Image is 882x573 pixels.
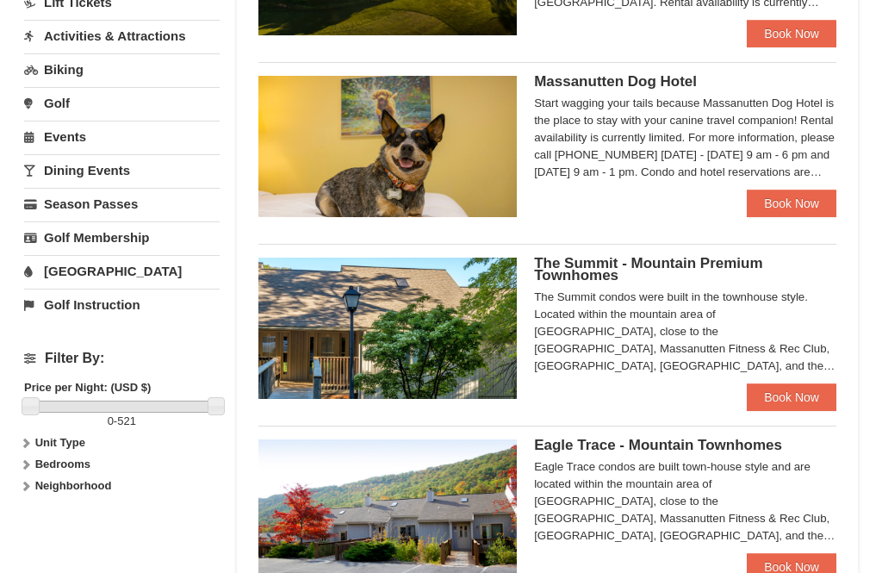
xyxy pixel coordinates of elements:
a: Biking [24,53,220,85]
strong: Bedrooms [35,458,90,470]
span: 521 [117,414,136,427]
div: The Summit condos were built in the townhouse style. Located within the mountain area of [GEOGRAP... [534,289,836,375]
h4: Filter By: [24,351,220,366]
span: 0 [108,414,114,427]
img: 19219034-1-0eee7e00.jpg [258,258,517,399]
a: Events [24,121,220,153]
strong: Neighborhood [35,479,112,492]
a: Dining Events [24,154,220,186]
a: Book Now [747,190,836,217]
a: Golf Instruction [24,289,220,321]
div: Eagle Trace condos are built town-house style and are located within the mountain area of [GEOGRA... [534,458,836,545]
a: Golf [24,87,220,119]
strong: Price per Night: (USD $) [24,381,151,394]
strong: Unit Type [35,436,85,449]
a: Book Now [747,20,836,47]
a: Activities & Attractions [24,20,220,52]
a: Golf Membership [24,221,220,253]
span: Massanutten Dog Hotel [534,73,697,90]
span: The Summit - Mountain Premium Townhomes [534,255,762,283]
a: Book Now [747,383,836,411]
a: Season Passes [24,188,220,220]
label: - [24,413,220,430]
span: Eagle Trace - Mountain Townhomes [534,437,782,453]
a: [GEOGRAPHIC_DATA] [24,255,220,287]
div: Start wagging your tails because Massanutten Dog Hotel is the place to stay with your canine trav... [534,95,836,181]
img: 27428181-5-81c892a3.jpg [258,76,517,217]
